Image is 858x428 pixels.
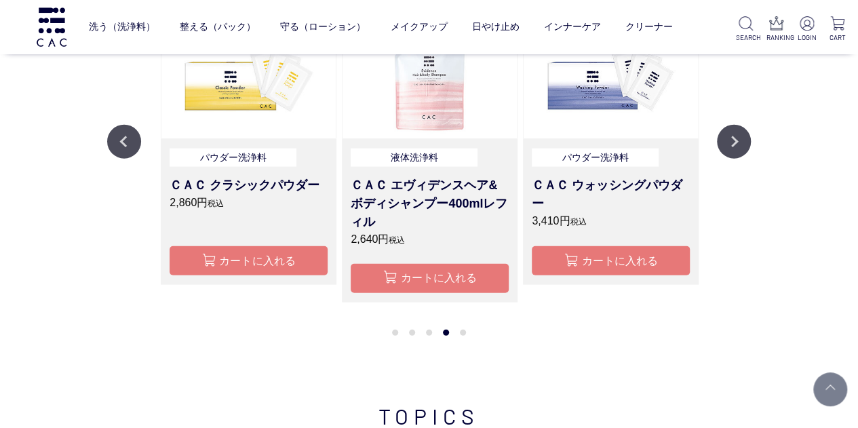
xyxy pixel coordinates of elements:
a: 整える（パック） [180,10,256,44]
a: 洗う（洗浄料） [89,10,155,44]
button: Next [717,125,751,159]
p: RANKING [766,33,786,43]
p: 3,410円 [532,213,690,229]
a: CART [827,16,847,43]
p: LOGIN [797,33,817,43]
p: SEARCH [736,33,756,43]
span: 税込 [208,199,224,208]
button: 3 of 2 [426,330,432,336]
a: 液体洗浄料 ＣＡＣ エヴィデンスヘア&ボディシャンプー400mlレフィル 2,640円税込 [351,149,509,248]
img: ＣＡＣクラシックパウダー [161,9,336,138]
h3: ＣＡＣ エヴィデンスヘア&ボディシャンプー400mlレフィル [351,176,509,231]
a: インナーケア [543,10,600,44]
p: パウダー洗浄料 [170,149,296,167]
p: パウダー洗浄料 [532,149,658,167]
p: 液体洗浄料 [351,149,477,167]
button: カートに入れる [351,264,509,293]
button: 5 of 2 [460,330,466,336]
p: 2,860円 [170,195,328,211]
a: RANKING [766,16,786,43]
h3: ＣＡＣ ウォッシングパウダー [532,176,690,213]
button: カートに入れる [170,246,328,275]
button: カートに入れる [532,246,690,275]
a: SEARCH [736,16,756,43]
h3: ＣＡＣ クラシックパウダー [170,176,328,195]
button: 1 of 2 [392,330,398,336]
img: ＣＡＣウォッシングパウダー [524,9,698,138]
a: LOGIN [797,16,817,43]
span: 税込 [570,217,586,227]
a: パウダー洗浄料 ＣＡＣ ウォッシングパウダー 3,410円税込 [532,149,690,230]
img: エヴィデンスヘアボディシャンプー [343,9,517,138]
button: Previous [107,125,141,159]
button: 4 of 2 [443,330,449,336]
a: パウダー洗浄料 ＣＡＣ クラシックパウダー 2,860円税込 [170,149,328,230]
p: 2,640円 [351,231,509,248]
button: 2 of 2 [409,330,415,336]
p: CART [827,33,847,43]
img: logo [35,7,69,46]
a: クリーナー [625,10,672,44]
a: メイクアップ [390,10,447,44]
a: 日やけ止め [471,10,519,44]
a: 守る（ローション） [280,10,366,44]
span: 税込 [389,235,405,245]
